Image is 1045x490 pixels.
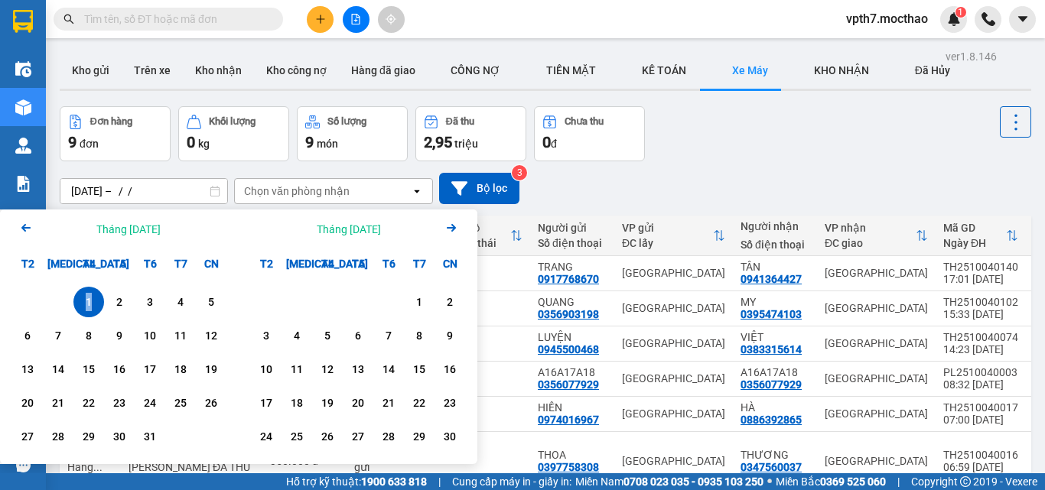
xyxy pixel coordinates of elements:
button: Bộ lọc [439,173,519,204]
div: 10 [139,326,161,345]
div: MY [741,296,809,308]
span: KẾ TOÁN [642,64,686,76]
div: 24 [139,394,161,412]
div: CN [435,248,465,279]
div: [GEOGRAPHIC_DATA] [622,372,725,385]
div: Choose Chủ Nhật, tháng 10 26 2025. It's available. [196,388,226,418]
div: 31 [139,427,161,446]
div: 08:32 [DATE] [943,378,1018,391]
div: Choose Thứ Ba, tháng 11 4 2025. It's available. [282,320,312,351]
div: 0886392865 [741,414,802,426]
div: 9 [439,326,461,345]
strong: 0708 023 035 - 0935 103 250 [623,475,763,488]
div: 30 [439,427,461,446]
svg: Arrow Right [442,219,461,237]
input: Select a date range. [60,179,227,203]
div: [GEOGRAPHIC_DATA] [825,372,928,385]
div: Choose Thứ Ba, tháng 11 25 2025. It's available. [282,421,312,452]
div: [GEOGRAPHIC_DATA] [622,302,725,314]
span: copyright [960,476,971,487]
div: 3 [256,326,277,345]
span: 9 [305,133,314,151]
div: Choose Thứ Tư, tháng 10 8 2025. It's available. [73,320,104,351]
div: 21 [378,394,399,412]
div: Choose Thứ Sáu, tháng 10 24 2025. It's available. [135,388,165,418]
div: Choose Thứ Bảy, tháng 11 29 2025. It's available. [404,421,435,452]
div: Chưa thu [565,116,604,127]
div: Người nhận [741,220,809,232]
div: Choose Thứ Bảy, tháng 11 15 2025. It's available. [404,354,435,385]
div: 18 [286,394,308,412]
div: Choose Chủ Nhật, tháng 11 16 2025. It's available. [435,354,465,385]
div: T4 [312,248,343,279]
div: [GEOGRAPHIC_DATA] [622,407,725,420]
div: THOA [538,449,607,461]
div: [GEOGRAPHIC_DATA] [825,267,928,279]
div: Choose Thứ Năm, tháng 10 16 2025. It's available. [104,354,135,385]
div: 28 [378,427,399,446]
div: Choose Thứ Hai, tháng 10 27 2025. It's available. [12,421,43,452]
span: món [317,138,338,150]
div: Choose Thứ Ba, tháng 11 18 2025. It's available. [282,388,312,418]
div: Choose Thứ Hai, tháng 10 20 2025. It's available. [12,388,43,418]
span: plus [315,14,326,24]
img: phone-icon [982,12,995,26]
span: | [897,473,900,490]
span: message [16,458,31,472]
div: Choose Thứ Sáu, tháng 11 21 2025. It's available. [373,388,404,418]
div: ĐC lấy [622,237,713,249]
div: 0397758308 [538,461,599,473]
span: aim [386,14,396,24]
div: 2 [439,293,461,311]
div: Choose Thứ Bảy, tháng 11 22 2025. It's available. [404,388,435,418]
div: 29 [78,427,99,446]
span: KHO NHẬN [814,64,869,76]
div: 11 [170,326,191,345]
span: Cung cấp máy in - giấy in: [452,473,571,490]
div: 16 [439,360,461,378]
button: Khối lượng0kg [178,106,289,161]
div: Choose Thứ Bảy, tháng 11 1 2025. It's available. [404,287,435,317]
button: Chưa thu0đ [534,106,645,161]
div: 0383315614 [741,343,802,355]
div: 8 [78,326,99,345]
span: 9 [68,133,77,151]
div: 12 [200,326,222,345]
div: T7 [404,248,435,279]
div: 15:33 [DATE] [943,308,1018,320]
div: Choose Thứ Năm, tháng 11 13 2025. It's available. [343,354,373,385]
span: search [63,14,74,24]
div: Choose Chủ Nhật, tháng 11 23 2025. It's available. [435,388,465,418]
span: CÔNG NỢ [451,64,500,76]
div: 7 [47,326,69,345]
button: file-add [343,6,369,33]
div: 9 [109,326,130,345]
div: Choose Thứ Sáu, tháng 11 7 2025. It's available. [373,320,404,351]
span: TIỀN MẶT [546,64,596,76]
div: T6 [373,248,404,279]
div: TRANG [538,261,607,273]
div: 15 [409,360,430,378]
div: 14 [378,360,399,378]
div: VIỆT [741,331,809,343]
div: Chọn văn phòng nhận [244,183,350,199]
div: 17:01 [DATE] [943,273,1018,285]
div: LUYỆN [538,331,607,343]
div: Thu hộ [446,222,510,234]
div: Choose Chủ Nhật, tháng 10 12 2025. It's available. [196,320,226,351]
div: 0974016967 [538,414,599,426]
div: 27 [347,427,369,446]
div: 11 [286,360,308,378]
div: Choose Chủ Nhật, tháng 11 2 2025. It's available. [435,287,465,317]
div: T2 [12,248,43,279]
div: 18 [170,360,191,378]
span: 1 [958,7,963,18]
button: Kho công nợ [254,52,339,89]
div: Trạng thái [446,237,510,249]
div: T7 [165,248,196,279]
div: T6 [135,248,165,279]
div: 22 [409,394,430,412]
div: 0945500468 [538,343,599,355]
div: 0356077929 [538,378,599,391]
button: plus [307,6,334,33]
